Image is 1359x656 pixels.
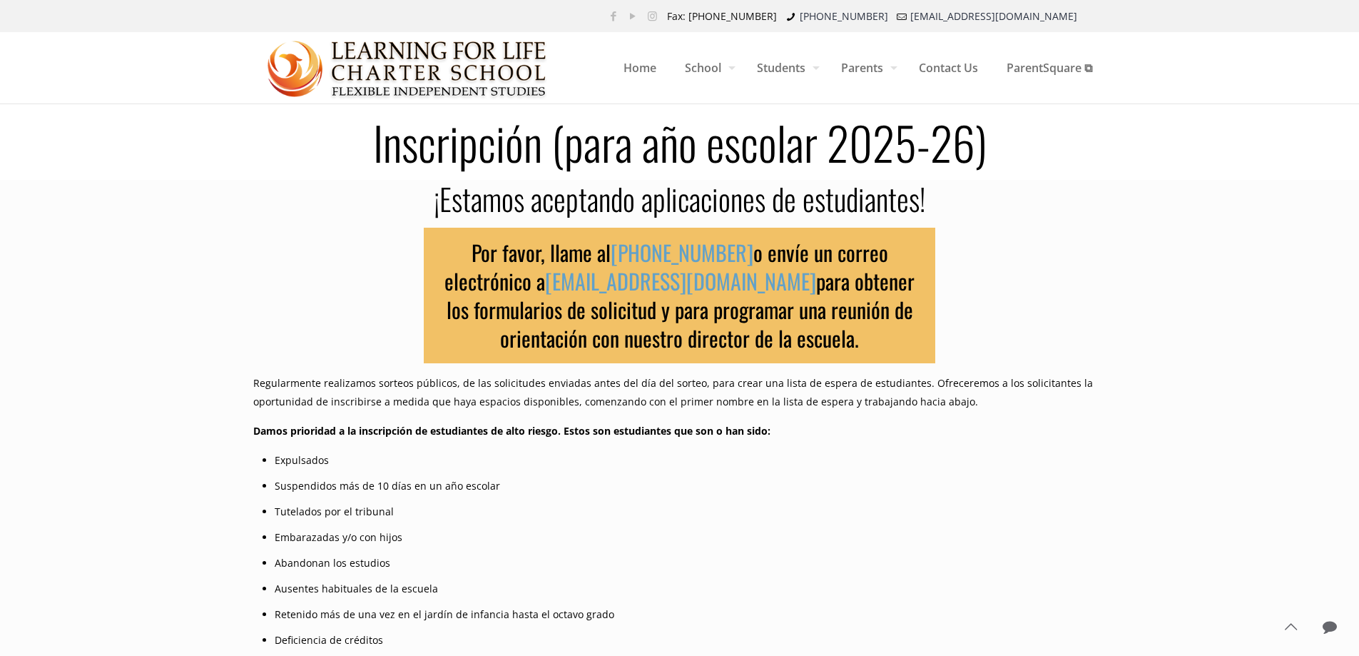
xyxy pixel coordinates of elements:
a: School [671,32,743,104]
a: ParentSquare ⧉ [992,32,1106,104]
li: Tutelados por el tribunal [275,503,1106,521]
a: [PHONE_NUMBER] [800,9,888,23]
span: Parents [827,46,905,89]
a: [PHONE_NUMBER] [611,236,753,268]
a: [EMAIL_ADDRESS][DOMAIN_NAME] [545,265,816,297]
i: phone [784,9,798,23]
a: Students [743,32,827,104]
h3: Por favor, llame al o envíe un correo electrónico a para obtener los formularios de solicitud y p... [424,228,936,363]
li: Deficiencia de créditos [275,631,1106,650]
h2: ¡Estamos aceptando aplicaciones de estudiantes! [253,180,1106,217]
span: Students [743,46,827,89]
li: Abandonan los estudios [275,554,1106,572]
li: Retenido más de una vez en el jardín de infancia hasta el octavo grado [275,605,1106,624]
a: Contact Us [905,32,992,104]
img: Inscripción (para año escolar 2025-26) [268,33,548,104]
li: Ausentes habituales de la escuela [275,580,1106,598]
span: ParentSquare ⧉ [992,46,1106,89]
li: Embarazadas y/o con hijos [275,528,1106,547]
span: Contact Us [905,46,992,89]
a: Learning for Life Charter School [268,32,548,104]
span: School [671,46,743,89]
h1: Inscripción (para año escolar 2025-26) [245,119,1115,165]
span: Home [609,46,671,89]
a: Back to top icon [1276,612,1305,642]
a: Instagram icon [645,9,660,23]
b: Damos prioridad a la inscripción de estudiantes de alto riesgo. Estos son estudiantes que son o h... [253,424,770,438]
a: YouTube icon [626,9,641,23]
li: Suspendidos más de 10 días en un año escolar [275,477,1106,495]
i: mail [895,9,910,23]
a: Facebook icon [606,9,621,23]
a: Parents [827,32,905,104]
a: Home [609,32,671,104]
li: Expulsados [275,451,1106,470]
a: [EMAIL_ADDRESS][DOMAIN_NAME] [910,9,1077,23]
p: Regularmente realizamos sorteos públicos, de las solicitudes enviadas antes del día del sorteo, p... [253,374,1106,411]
